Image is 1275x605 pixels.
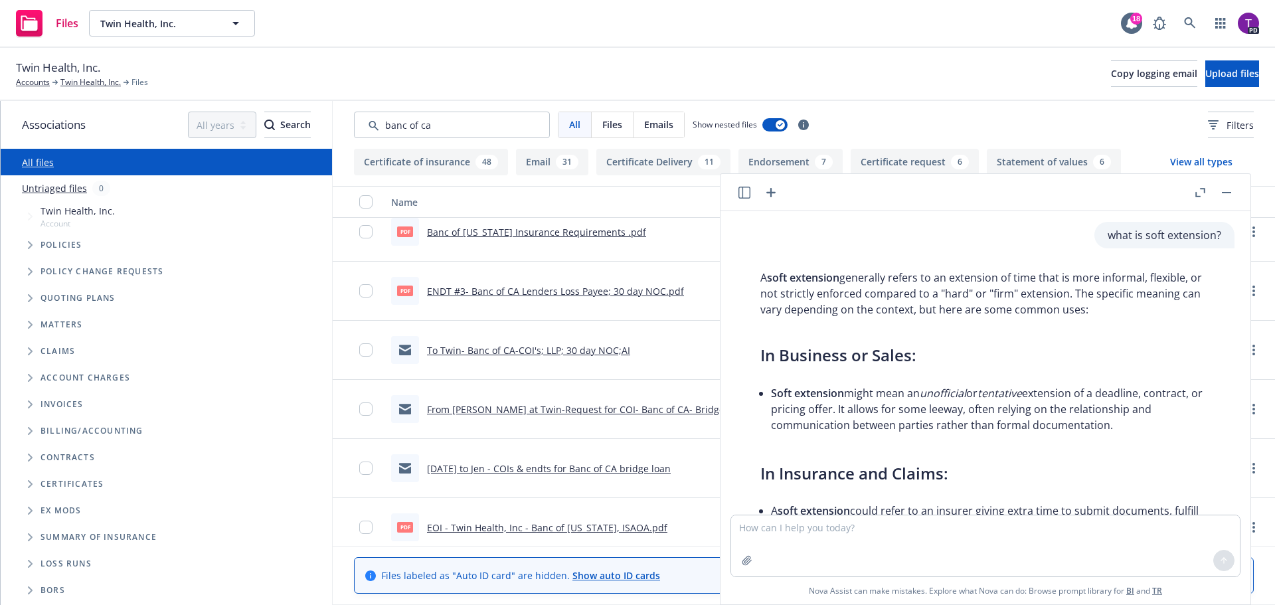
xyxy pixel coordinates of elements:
[264,120,275,130] svg: Search
[397,286,413,296] span: pdf
[41,204,115,218] span: Twin Health, Inc.
[359,521,373,534] input: Toggle Row Selected
[760,270,1221,317] p: A generally refers to an extension of time that is more informal, flexible, or not strictly enfor...
[359,284,373,298] input: Toggle Row Selected
[1246,342,1262,358] a: more
[41,533,157,541] span: Summary of insurance
[41,347,75,355] span: Claims
[22,181,87,195] a: Untriaged files
[1227,118,1254,132] span: Filters
[359,462,373,475] input: Toggle Row Selected
[569,118,580,131] span: All
[760,344,1221,367] h3: In Business or Sales:
[1111,67,1197,80] span: Copy logging email
[41,480,104,488] span: Certificates
[41,294,116,302] span: Quoting plans
[1108,227,1221,243] p: what is soft extension?
[1177,10,1203,37] a: Search
[427,285,684,298] a: ENDT #3- Banc of CA Lenders Loss Payee; 30 day NOC.pdf
[264,112,311,137] div: Search
[427,462,671,475] a: [DATE] to Jen - COIs & endts for Banc of CA bridge loan
[596,149,730,175] button: Certificate Delivery
[92,181,110,196] div: 0
[41,374,130,382] span: Account charges
[391,195,737,209] div: Name
[644,118,673,131] span: Emails
[1130,13,1142,25] div: 18
[1149,149,1254,175] button: View all types
[987,149,1121,175] button: Statement of values
[41,268,163,276] span: Policy change requests
[41,218,115,229] span: Account
[41,241,82,249] span: Policies
[60,76,121,88] a: Twin Health, Inc.
[475,155,498,169] div: 48
[1205,67,1259,80] span: Upload files
[1208,112,1254,138] button: Filters
[809,577,1162,604] span: Nova Assist can make mistakes. Explore what Nova can do: Browse prompt library for and
[16,76,50,88] a: Accounts
[572,569,660,582] a: Show auto ID cards
[427,344,630,357] a: To Twin- Banc of CA-COI's; LLP; 30 day NOC;AI
[41,586,65,594] span: BORs
[359,402,373,416] input: Toggle Row Selected
[778,503,850,518] span: soft extension
[815,155,833,169] div: 7
[767,270,839,285] span: soft extension
[397,522,413,532] span: pdf
[951,155,969,169] div: 6
[771,383,1221,436] li: might mean an or extension of a deadline, contract, or pricing offer. It allows for some leeway, ...
[760,462,1221,485] h3: In Insurance and Claims:
[41,454,95,462] span: Contracts
[1126,585,1134,596] a: BI
[359,195,373,209] input: Select all
[851,149,979,175] button: Certificate request
[359,225,373,238] input: Toggle Row Selected
[1246,401,1262,417] a: more
[516,149,588,175] button: Email
[427,226,646,238] a: Banc of [US_STATE] Insurance Requirements .pdf
[11,5,84,42] a: Files
[1093,155,1111,169] div: 6
[354,112,550,138] input: Search by keyword...
[771,500,1221,553] li: A could refer to an insurer giving extra time to submit documents, fulfill conditions, or renew a...
[41,507,81,515] span: Ex Mods
[100,17,215,31] span: Twin Health, Inc.
[427,403,748,416] a: From [PERSON_NAME] at Twin-Request for COI- Banc of CA- Bridge Loan
[1246,460,1262,476] a: more
[41,560,92,568] span: Loss Runs
[1152,585,1162,596] a: TR
[397,226,413,236] span: pdf
[1111,60,1197,87] button: Copy logging email
[1,201,332,418] div: Tree Example
[354,149,508,175] button: Certificate of insurance
[693,119,757,130] span: Show nested files
[22,116,86,133] span: Associations
[131,76,148,88] span: Files
[698,155,721,169] div: 11
[1238,13,1259,34] img: photo
[1146,10,1173,37] a: Report a Bug
[1208,118,1254,132] span: Filters
[381,568,660,582] span: Files labeled as "Auto ID card" are hidden.
[1246,224,1262,240] a: more
[977,386,1022,400] em: tentative
[1246,519,1262,535] a: more
[1207,10,1234,37] a: Switch app
[56,18,78,29] span: Files
[16,59,100,76] span: Twin Health, Inc.
[738,149,843,175] button: Endorsement
[427,521,667,534] a: EOI - Twin Health, Inc - Banc of [US_STATE], ISAOA.pdf
[556,155,578,169] div: 31
[1246,283,1262,299] a: more
[264,112,311,138] button: SearchSearch
[41,400,84,408] span: Invoices
[22,156,54,169] a: All files
[386,186,757,218] button: Name
[89,10,255,37] button: Twin Health, Inc.
[1,418,332,604] div: Folder Tree Example
[359,343,373,357] input: Toggle Row Selected
[602,118,622,131] span: Files
[41,321,82,329] span: Matters
[41,427,143,435] span: Billing/Accounting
